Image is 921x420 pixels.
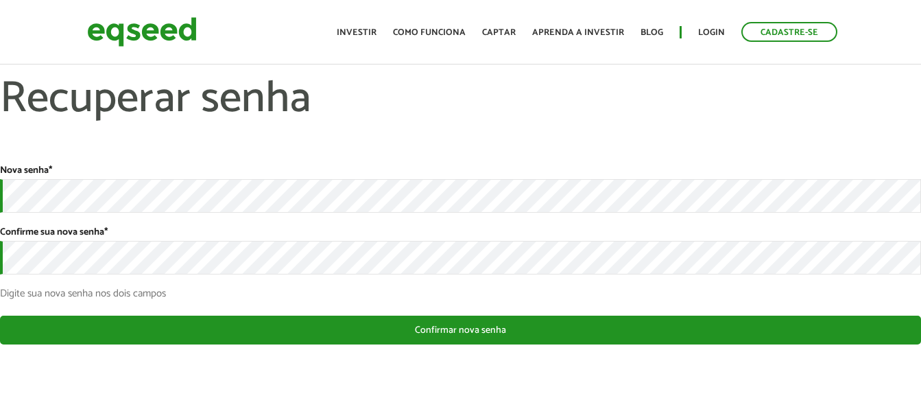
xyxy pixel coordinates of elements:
a: Login [698,28,725,37]
span: Este campo é obrigatório. [104,224,108,240]
a: Investir [337,28,376,37]
a: Cadastre-se [741,22,837,42]
img: EqSeed [87,14,197,50]
a: Blog [641,28,663,37]
a: Aprenda a investir [532,28,624,37]
a: Captar [482,28,516,37]
a: Como funciona [393,28,466,37]
span: Este campo é obrigatório. [49,163,52,178]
